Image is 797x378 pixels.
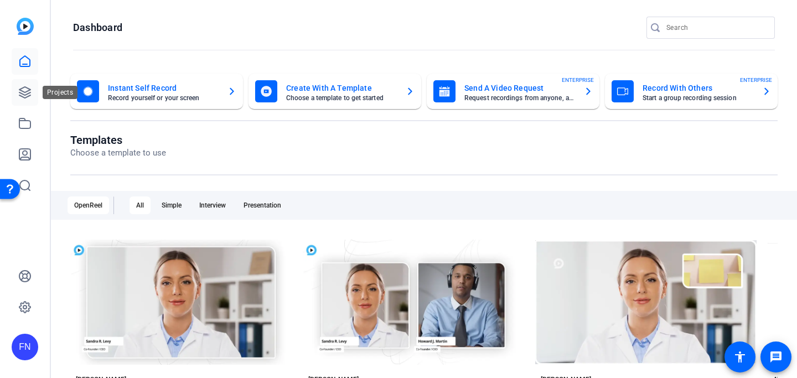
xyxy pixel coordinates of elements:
[70,147,166,159] p: Choose a template to use
[249,74,421,109] button: Create With A TemplateChoose a template to get started
[286,81,397,95] mat-card-title: Create With A Template
[562,76,594,84] span: ENTERPRISE
[464,95,575,101] mat-card-subtitle: Request recordings from anyone, anywhere
[68,196,109,214] div: OpenReel
[286,95,397,101] mat-card-subtitle: Choose a template to get started
[605,74,778,109] button: Record With OthersStart a group recording sessionENTERPRISE
[733,350,747,364] mat-icon: accessibility
[43,86,77,99] div: Projects
[17,18,34,35] img: blue-gradient.svg
[643,81,753,95] mat-card-title: Record With Others
[237,196,288,214] div: Presentation
[130,196,151,214] div: All
[70,74,243,109] button: Instant Self RecordRecord yourself or your screen
[427,74,599,109] button: Send A Video RequestRequest recordings from anyone, anywhereENTERPRISE
[740,76,772,84] span: ENTERPRISE
[12,334,38,360] div: FN
[73,21,122,34] h1: Dashboard
[70,133,166,147] h1: Templates
[643,95,753,101] mat-card-subtitle: Start a group recording session
[155,196,188,214] div: Simple
[464,81,575,95] mat-card-title: Send A Video Request
[666,21,766,34] input: Search
[108,81,219,95] mat-card-title: Instant Self Record
[108,95,219,101] mat-card-subtitle: Record yourself or your screen
[193,196,232,214] div: Interview
[769,350,783,364] mat-icon: message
